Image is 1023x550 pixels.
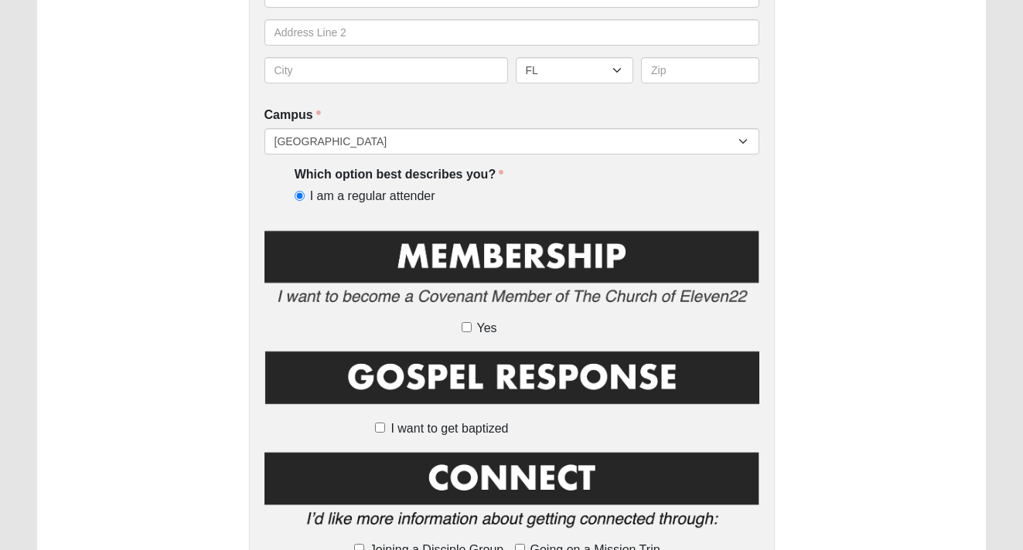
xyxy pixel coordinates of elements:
[264,449,759,538] img: Connect.png
[390,419,508,438] span: I want to get baptized
[295,191,305,201] input: I am a regular attender
[295,166,503,184] label: Which option best describes you?
[264,228,759,317] img: Membership.png
[264,348,759,417] img: GospelResponseBLK.png
[264,19,759,46] input: Address Line 2
[264,107,321,124] label: Campus
[264,57,508,83] input: City
[375,423,385,433] input: I want to get baptized
[310,188,435,205] span: I am a regular attender
[477,319,497,338] span: Yes
[462,322,472,332] input: Yes
[641,57,759,83] input: Zip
